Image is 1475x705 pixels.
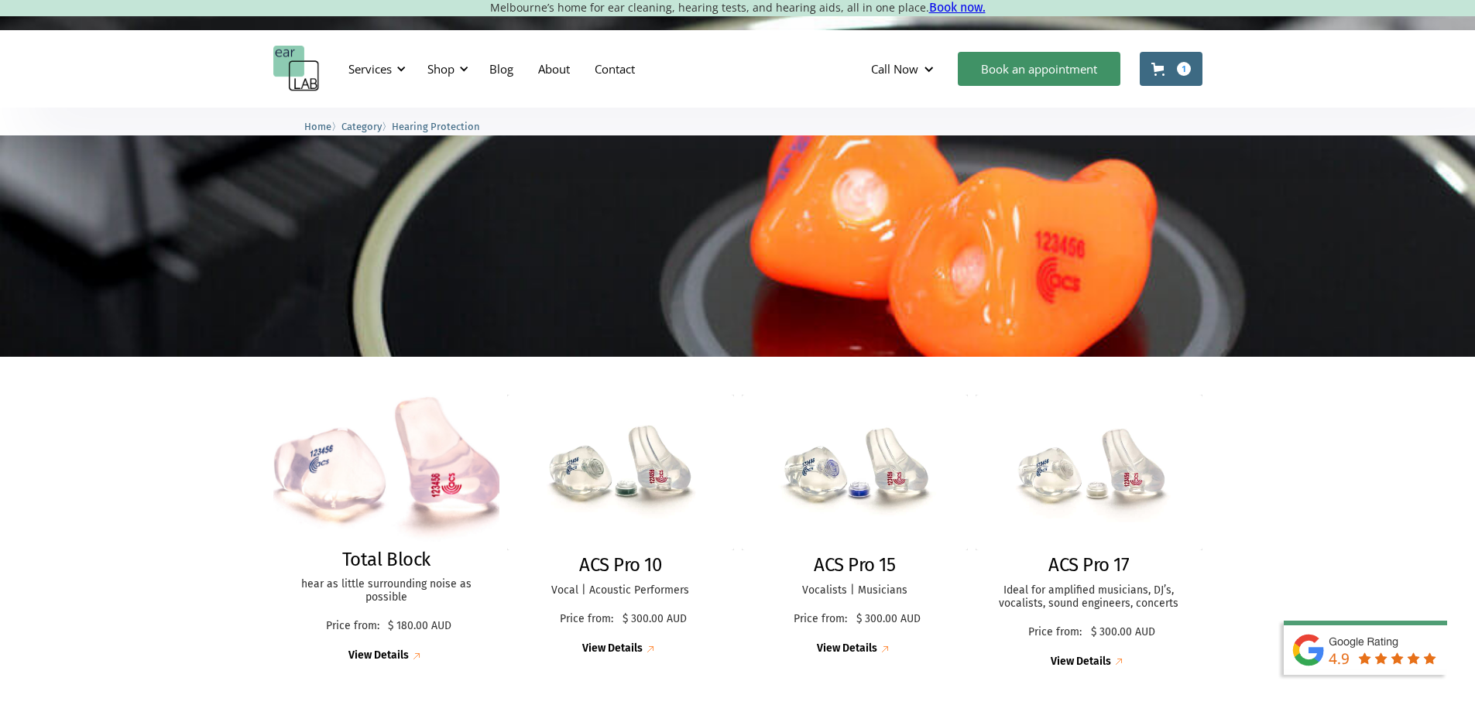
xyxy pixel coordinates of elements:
p: $ 180.00 AUD [388,620,451,633]
img: ACS Pro 15 [742,395,969,550]
img: ACS Pro 17 [976,395,1202,550]
div: Services [348,61,392,77]
div: Shop [427,61,455,77]
div: Services [339,46,410,92]
div: Call Now [859,46,950,92]
p: $ 300.00 AUD [623,613,687,626]
p: Vocal | Acoustic Performers [523,584,719,597]
a: Category [341,118,382,133]
p: Price from: [788,613,852,626]
a: Home [304,118,331,133]
h2: ACS Pro 15 [814,554,895,577]
a: Hearing Protection [392,118,480,133]
li: 〉 [304,118,341,135]
p: Vocalists | Musicians [757,584,953,597]
p: $ 300.00 AUD [1091,626,1155,639]
div: View Details [582,642,643,655]
p: hear as little surrounding noise as possible [289,578,485,604]
p: Price from: [1023,626,1087,639]
div: View Details [1051,655,1111,669]
span: Category [341,121,382,132]
a: Open cart containing 1 items [1140,52,1202,86]
h2: ACS Pro 17 [1048,554,1129,577]
p: Price from: [321,620,384,633]
span: Hearing Protection [392,121,480,132]
div: View Details [817,642,877,655]
a: home [273,46,320,92]
p: Ideal for amplified musicians, DJ’s, vocalists, sound engineers, concerts [991,584,1187,611]
div: 1 [1177,62,1191,76]
h2: Total Block [342,549,430,571]
a: Contact [582,46,647,91]
a: About [526,46,582,91]
p: Price from: [554,613,619,626]
a: ACS Pro 15ACS Pro 15Vocalists | MusiciansPrice from:$ 300.00 AUDView Details [742,395,969,657]
li: 〉 [341,118,392,135]
p: $ 300.00 AUD [856,613,921,626]
a: Total BlockTotal Blockhear as little surrounding noise as possiblePrice from:$ 180.00 AUDView Det... [273,395,500,664]
a: ACS Pro 10ACS Pro 10Vocal | Acoustic PerformersPrice from:$ 300.00 AUDView Details [507,395,734,657]
img: ACS Pro 10 [507,395,734,550]
div: Shop [418,46,473,92]
a: Blog [477,46,526,91]
img: Total Block [262,388,509,551]
a: Book an appointment [958,52,1120,86]
div: Call Now [871,61,918,77]
span: Home [304,121,331,132]
div: View Details [348,649,409,662]
a: ACS Pro 17ACS Pro 17Ideal for amplified musicians, DJ’s, vocalists, sound engineers, concertsPric... [976,395,1202,669]
h2: ACS Pro 10 [579,554,661,577]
